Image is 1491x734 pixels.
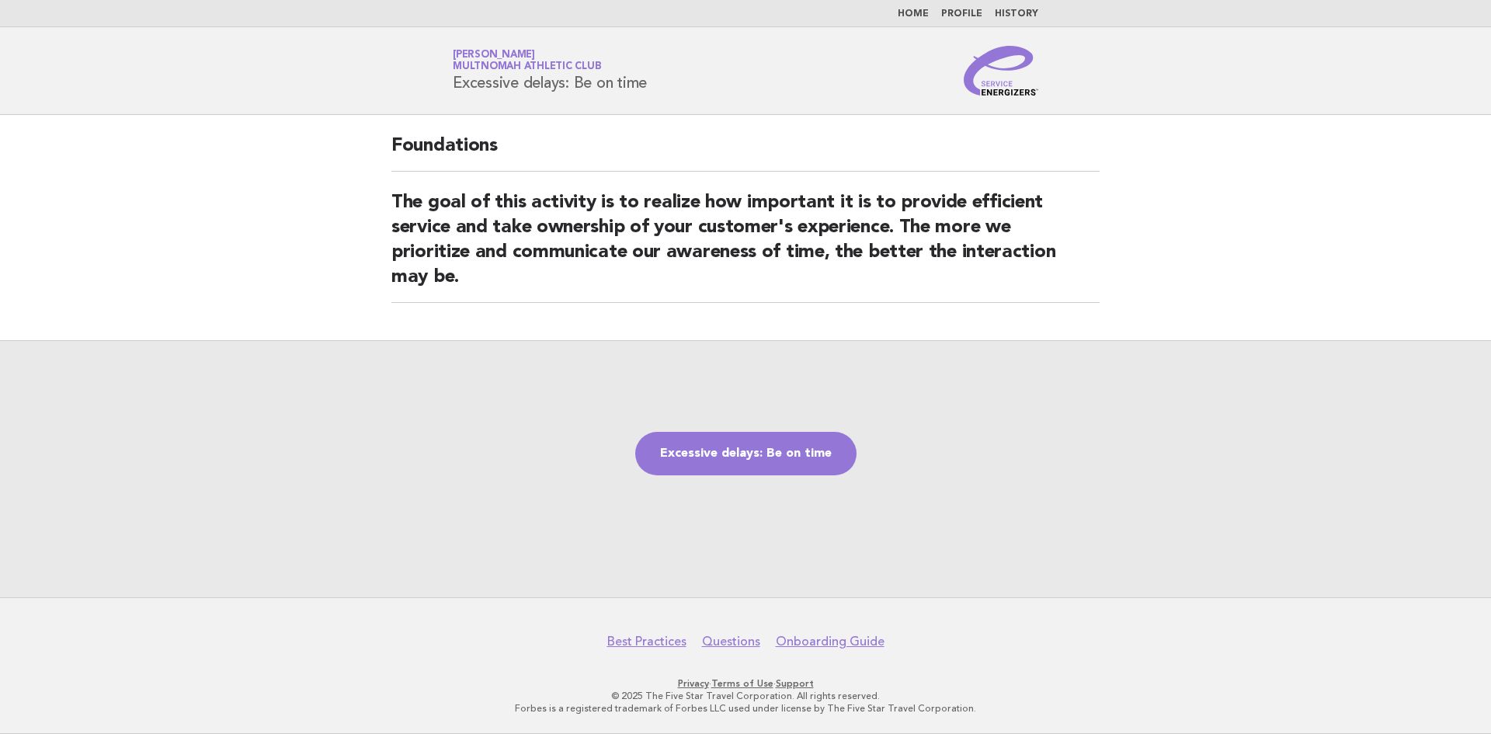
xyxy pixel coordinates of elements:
[711,678,773,689] a: Terms of Use
[607,634,686,649] a: Best Practices
[776,634,885,649] a: Onboarding Guide
[270,690,1221,702] p: © 2025 The Five Star Travel Corporation. All rights reserved.
[270,702,1221,715] p: Forbes is a registered trademark of Forbes LLC used under license by The Five Star Travel Corpora...
[964,46,1038,96] img: Service Energizers
[453,50,647,91] h1: Excessive delays: Be on time
[702,634,760,649] a: Questions
[453,62,601,72] span: Multnomah Athletic Club
[453,50,601,71] a: [PERSON_NAME]Multnomah Athletic Club
[678,678,709,689] a: Privacy
[391,134,1100,172] h2: Foundations
[941,9,982,19] a: Profile
[635,432,857,475] a: Excessive delays: Be on time
[995,9,1038,19] a: History
[776,678,814,689] a: Support
[391,190,1100,303] h2: The goal of this activity is to realize how important it is to provide efficient service and take...
[898,9,929,19] a: Home
[270,677,1221,690] p: · ·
